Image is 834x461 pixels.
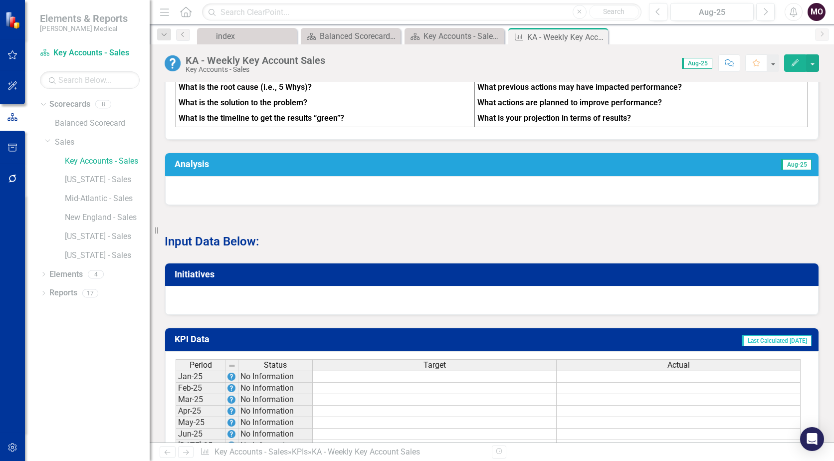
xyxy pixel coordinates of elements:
[227,430,235,438] img: EPrye+mTK9pvt+TU27aWpTKctATH3YPfOpp6JwpcOnVRu8ICjoSzQQ4ga9ifFOM3l6IArfXMrAt88bUovrqVHL8P7rjhUPFG0...
[214,447,288,457] a: Key Accounts - Sales
[200,30,294,42] a: index
[65,174,150,186] a: [US_STATE] - Sales
[40,12,128,24] span: Elements & Reports
[179,82,312,92] strong: What is the root cause (i.e., 5 Whys)?
[312,447,420,457] div: KA - Weekly Key Account Sales
[216,30,294,42] div: index
[589,5,639,19] button: Search
[165,234,259,248] strong: Input Data Below:
[407,30,502,42] a: Key Accounts - Sales - Overview Dashboard
[82,289,98,297] div: 17
[227,373,235,381] img: EPrye+mTK9pvt+TU27aWpTKctATH3YPfOpp6JwpcOnVRu8ICjoSzQQ4ga9ifFOM3l6IArfXMrAt88bUovrqVHL8P7rjhUPFG0...
[667,361,690,370] span: Actual
[95,100,111,109] div: 8
[227,419,235,427] img: EPrye+mTK9pvt+TU27aWpTKctATH3YPfOpp6JwpcOnVRu8ICjoSzQQ4ga9ifFOM3l6IArfXMrAt88bUovrqVHL8P7rjhUPFG0...
[40,71,140,89] input: Search Below...
[49,269,83,280] a: Elements
[65,231,150,242] a: [US_STATE] - Sales
[88,270,104,278] div: 4
[179,98,307,107] strong: What is the solution to the problem?
[176,440,225,452] td: [DATE]-25
[477,98,662,107] strong: What actions are planned to improve performance?
[670,3,754,21] button: Aug-25
[238,417,313,429] td: No Information
[176,429,225,440] td: Jun-25
[238,383,313,394] td: No Information
[228,362,236,370] img: 8DAGhfEEPCf229AAAAAElFTkSuQmCC
[200,447,484,458] div: » »
[65,156,150,167] a: Key Accounts - Sales
[65,212,150,224] a: New England - Sales
[175,269,813,279] h3: Initiatives
[49,99,90,110] a: Scorecards
[175,334,385,344] h3: KPI Data
[264,361,287,370] span: Status
[423,361,446,370] span: Target
[477,82,682,92] strong: What previous actions may have impacted performance?
[186,55,325,66] div: KA - Weekly Key Account Sales
[49,287,77,299] a: Reports
[176,394,225,406] td: Mar-25
[227,407,235,415] img: EPrye+mTK9pvt+TU27aWpTKctATH3YPfOpp6JwpcOnVRu8ICjoSzQQ4ga9ifFOM3l6IArfXMrAt88bUovrqVHL8P7rjhUPFG0...
[292,447,308,457] a: KPIs
[175,159,508,169] h3: Analysis
[227,442,235,450] img: EPrye+mTK9pvt+TU27aWpTKctATH3YPfOpp6JwpcOnVRu8ICjoSzQQ4ga9ifFOM3l6IArfXMrAt88bUovrqVHL8P7rjhUPFG0...
[65,193,150,205] a: Mid-Atlantic - Sales
[176,371,225,383] td: Jan-25
[320,30,398,42] div: Balanced Scorecard Welcome Page
[5,11,22,28] img: ClearPoint Strategy
[40,24,128,32] small: [PERSON_NAME] Medical
[477,113,631,123] strong: What is your projection in terms of results?
[603,7,625,15] span: Search
[423,30,502,42] div: Key Accounts - Sales - Overview Dashboard
[227,396,235,404] img: EPrye+mTK9pvt+TU27aWpTKctATH3YPfOpp6JwpcOnVRu8ICjoSzQQ4ga9ifFOM3l6IArfXMrAt88bUovrqVHL8P7rjhUPFG0...
[682,58,712,69] span: Aug-25
[674,6,750,18] div: Aug-25
[176,383,225,394] td: Feb-25
[527,31,606,43] div: KA - Weekly Key Account Sales
[55,137,150,148] a: Sales
[742,335,812,346] span: Last Calculated [DATE]
[800,427,824,451] div: Open Intercom Messenger
[238,429,313,440] td: No Information
[238,394,313,406] td: No Information
[65,250,150,261] a: [US_STATE] - Sales
[227,384,235,392] img: EPrye+mTK9pvt+TU27aWpTKctATH3YPfOpp6JwpcOnVRu8ICjoSzQQ4ga9ifFOM3l6IArfXMrAt88bUovrqVHL8P7rjhUPFG0...
[176,417,225,429] td: May-25
[176,406,225,417] td: Apr-25
[40,47,140,59] a: Key Accounts - Sales
[165,55,181,71] img: No Information
[190,361,212,370] span: Period
[55,118,150,129] a: Balanced Scorecard
[238,440,313,452] td: No Information
[238,406,313,417] td: No Information
[238,371,313,383] td: No Information
[186,66,325,73] div: Key Accounts - Sales
[202,3,641,21] input: Search ClearPoint...
[808,3,826,21] button: MO
[303,30,398,42] a: Balanced Scorecard Welcome Page
[179,113,344,123] strong: What is the timeline to get the results “green”?
[781,159,812,170] span: Aug-25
